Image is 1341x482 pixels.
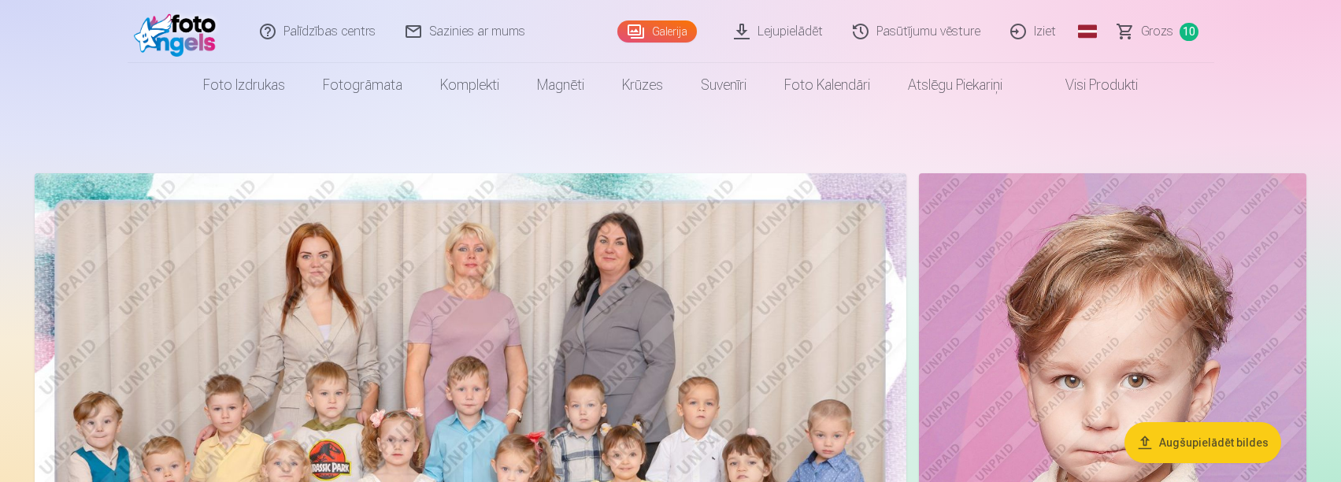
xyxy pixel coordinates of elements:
a: Atslēgu piekariņi [889,63,1021,107]
a: Krūzes [603,63,682,107]
a: Foto izdrukas [184,63,304,107]
a: Fotogrāmata [304,63,421,107]
a: Foto kalendāri [765,63,889,107]
a: Galerija [617,20,697,43]
a: Suvenīri [682,63,765,107]
span: Grozs [1141,22,1173,41]
button: Augšupielādēt bildes [1124,422,1281,463]
a: Komplekti [421,63,518,107]
span: 10 [1180,23,1198,41]
a: Magnēti [518,63,603,107]
img: /fa1 [134,6,224,57]
a: Visi produkti [1021,63,1157,107]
